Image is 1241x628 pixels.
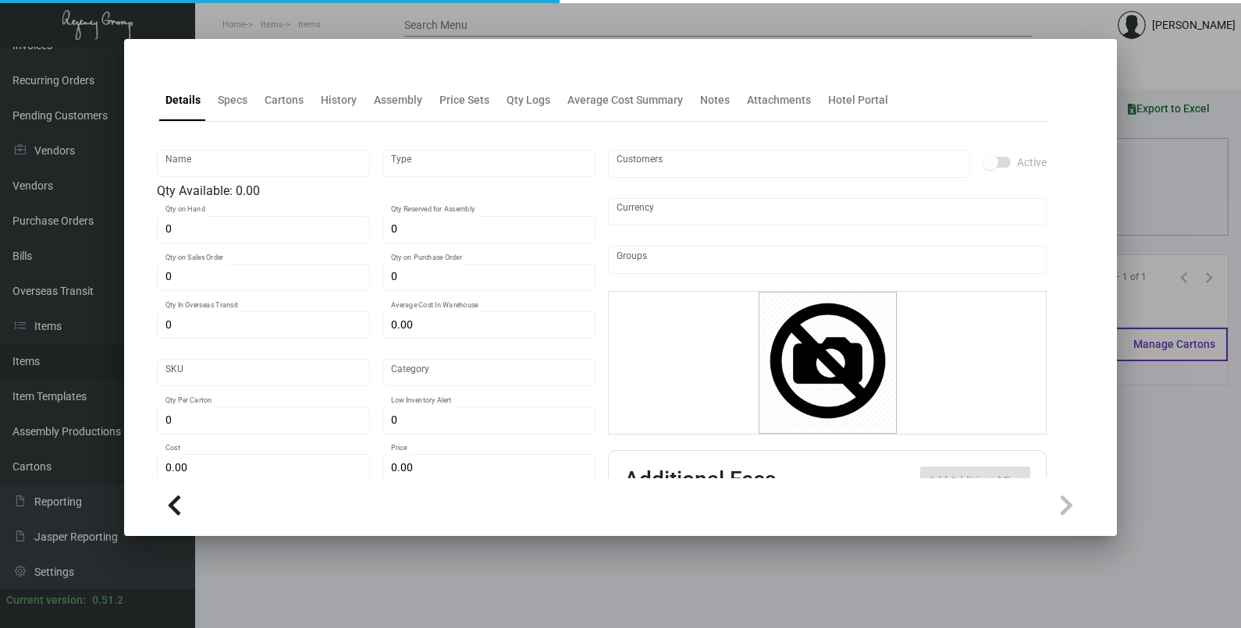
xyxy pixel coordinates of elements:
[374,92,422,108] div: Assembly
[624,467,776,495] h2: Additional Fees
[218,92,247,108] div: Specs
[321,92,357,108] div: History
[157,182,596,200] div: Qty Available: 0.00
[165,92,201,108] div: Details
[439,92,489,108] div: Price Sets
[920,467,1030,495] button: Add Additional Fee
[928,474,1022,487] span: Add Additional Fee
[92,592,123,608] div: 0.51.2
[567,92,683,108] div: Average Cost Summary
[507,92,550,108] div: Qty Logs
[700,92,730,108] div: Notes
[747,92,811,108] div: Attachments
[6,592,86,608] div: Current version:
[828,92,888,108] div: Hotel Portal
[265,92,304,108] div: Cartons
[1017,153,1047,172] span: Active
[617,254,1039,266] input: Add new..
[617,158,962,170] input: Add new..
